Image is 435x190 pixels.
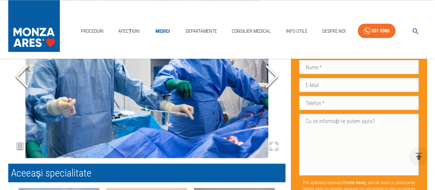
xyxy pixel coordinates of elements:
a: Proceduri [78,24,106,38]
a: Departamente [183,24,220,38]
button: Play or Pause Slideshow [8,133,32,158]
button: Open Fullscreen [262,133,285,158]
a: 031 9300 [358,23,395,38]
a: Consilier Medical [229,24,274,38]
a: Medici [152,24,174,38]
a: Info Utile [283,24,310,38]
button: Next Slide [258,38,285,115]
h2: Aceeași specialitate [8,163,285,182]
a: Afecțiuni [116,24,142,38]
button: Previous Slide [8,38,36,115]
div: 031 9300 [372,27,390,35]
button: delete [409,147,428,166]
a: Despre Noi [319,24,348,38]
b: Trimite mesaj [342,180,366,185]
